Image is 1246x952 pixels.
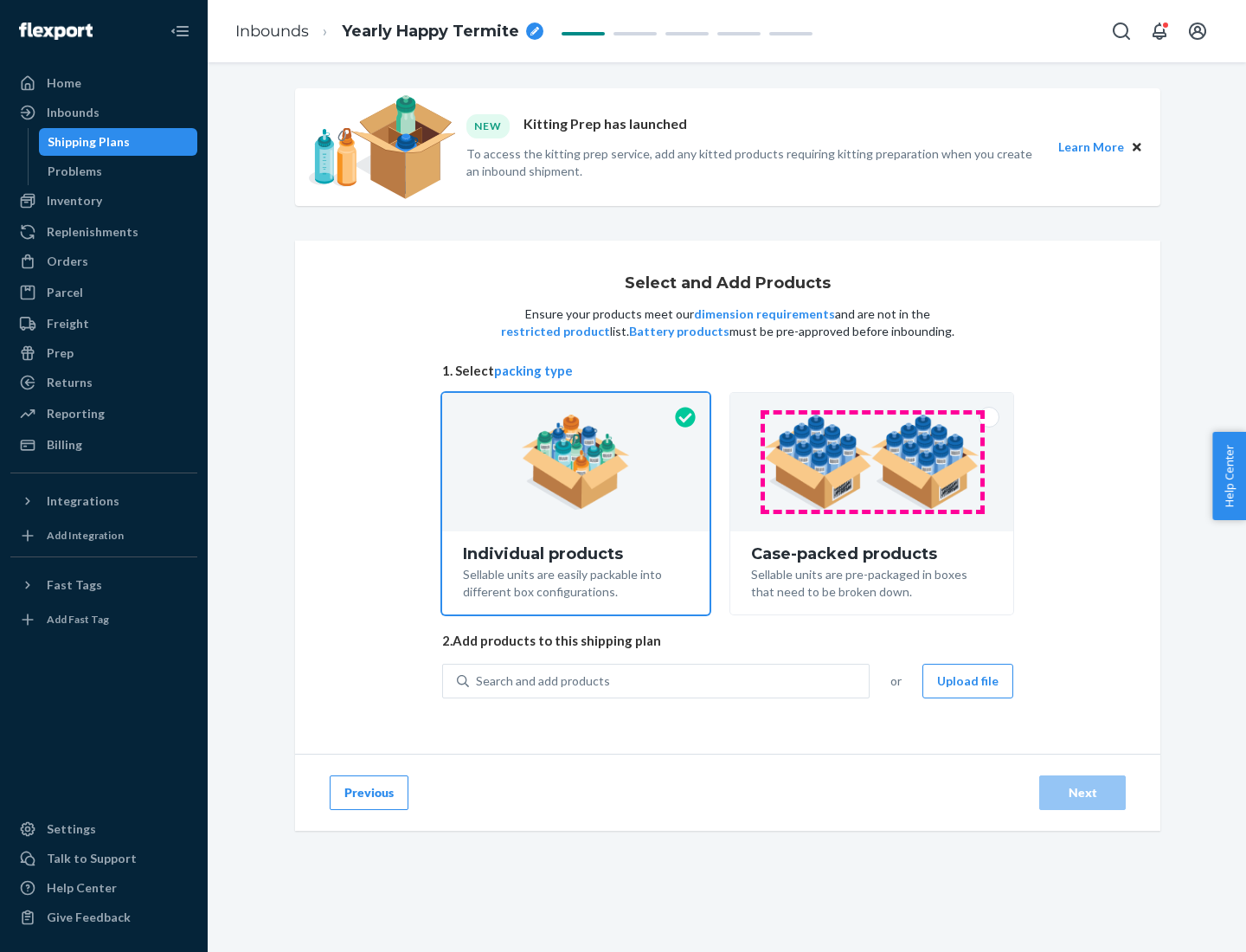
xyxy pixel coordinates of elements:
span: Yearly Happy Termite [342,21,519,43]
div: Settings [47,820,96,838]
a: Shipping Plans [39,128,198,156]
span: 1. Select [442,362,1013,380]
button: Learn More [1058,138,1124,157]
div: Help Center [47,879,117,897]
div: Talk to Support [47,850,137,867]
div: Reporting [47,405,105,422]
button: Close [1127,138,1146,157]
a: Billing [10,431,197,459]
div: Sellable units are easily packable into different box configurations. [463,563,689,601]
button: Integrations [10,487,197,515]
div: Search and add products [476,672,610,690]
a: Inbounds [10,99,197,126]
ol: breadcrumbs [222,6,557,57]
div: Inventory [47,192,102,209]
p: Ensure your products meet our and are not in the list. must be pre-approved before inbounding. [499,306,956,340]
div: Sellable units are pre-packaged in boxes that need to be broken down. [751,563,992,601]
div: Next [1054,784,1111,801]
a: Settings [10,815,197,843]
p: To access the kitting prep service, add any kitted products requiring kitting preparation when yo... [466,145,1043,180]
p: Kitting Prep has launched [523,114,687,138]
button: Previous [330,775,408,810]
div: Returns [47,374,93,391]
h1: Select and Add Products [625,275,831,293]
div: Case-packed products [751,545,992,563]
div: Individual products [463,545,689,563]
div: Replenishments [47,223,138,241]
span: or [890,672,902,690]
a: Returns [10,369,197,396]
button: Battery products [629,323,729,340]
img: Flexport logo [19,23,93,40]
a: Talk to Support [10,845,197,872]
button: Open Search Box [1104,14,1139,48]
div: Problems [48,163,102,180]
div: Fast Tags [47,576,102,594]
a: Freight [10,310,197,338]
div: NEW [466,114,510,138]
img: case-pack.59cecea509d18c883b923b81aeac6d0b.png [764,415,979,510]
div: Orders [47,253,88,270]
div: Prep [47,344,74,362]
button: dimension requirements [694,306,835,323]
button: Give Feedback [10,904,197,931]
div: Home [47,74,81,92]
div: Freight [47,315,89,332]
button: packing type [494,362,573,380]
div: Parcel [47,284,83,301]
a: Reporting [10,400,197,428]
a: Help Center [10,874,197,902]
span: 2. Add products to this shipping plan [442,632,1013,650]
button: Fast Tags [10,571,197,599]
a: Orders [10,248,197,275]
a: Add Fast Tag [10,606,197,634]
a: Prep [10,339,197,367]
a: Inbounds [235,22,309,41]
a: Inventory [10,187,197,215]
div: Add Fast Tag [47,612,109,627]
div: Shipping Plans [48,133,130,151]
button: restricted product [501,323,610,340]
button: Help Center [1212,432,1246,520]
div: Add Integration [47,528,124,543]
a: Home [10,69,197,97]
a: Problems [39,158,198,185]
button: Open account menu [1180,14,1215,48]
div: Inbounds [47,104,100,121]
a: Add Integration [10,522,197,550]
a: Replenishments [10,218,197,246]
button: Upload file [922,664,1013,698]
div: Give Feedback [47,909,131,926]
a: Parcel [10,279,197,306]
button: Close Navigation [163,14,197,48]
img: individual-pack.facf35554cb0f1810c75b2bd6df2d64e.png [522,415,630,510]
button: Next [1039,775,1126,810]
div: Billing [47,436,82,453]
button: Open notifications [1142,14,1177,48]
div: Integrations [47,492,119,510]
